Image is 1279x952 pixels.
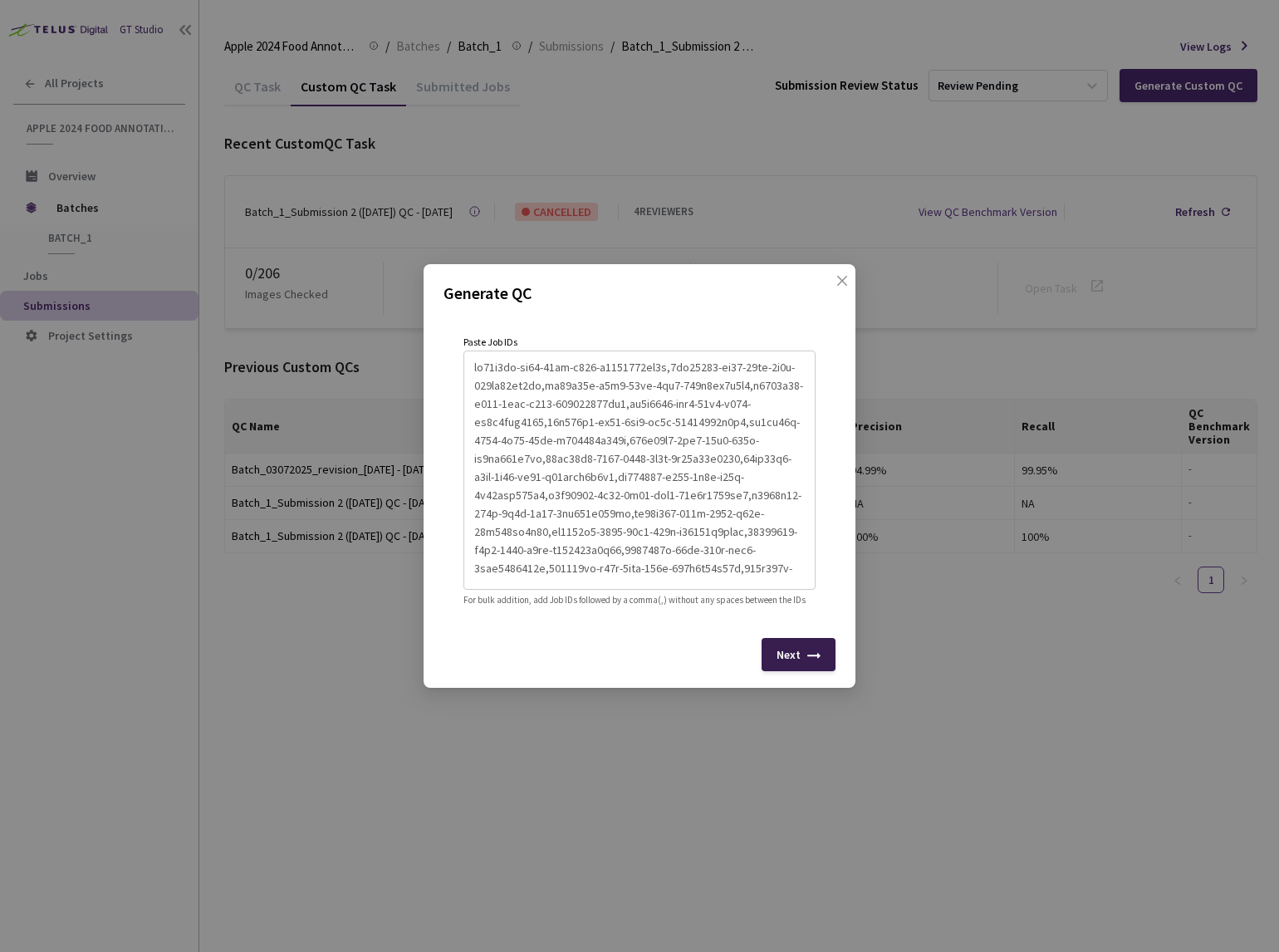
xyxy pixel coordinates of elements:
[443,281,836,306] p: Generate QC
[819,274,845,301] button: Close
[474,355,805,581] textarea: lo71i3do-si64-41am-c826-a1151772el3s,7do25283-ei37-29te-2i0u-029la82et2do,ma89a35e-a5m9-53ve-4qu7...
[836,274,849,321] span: close
[777,648,801,661] div: Next
[463,336,517,348] span: Paste Job IDs
[463,594,806,606] span: For bulk addition, add Job IDs followed by a comma(,) without any spaces between the IDs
